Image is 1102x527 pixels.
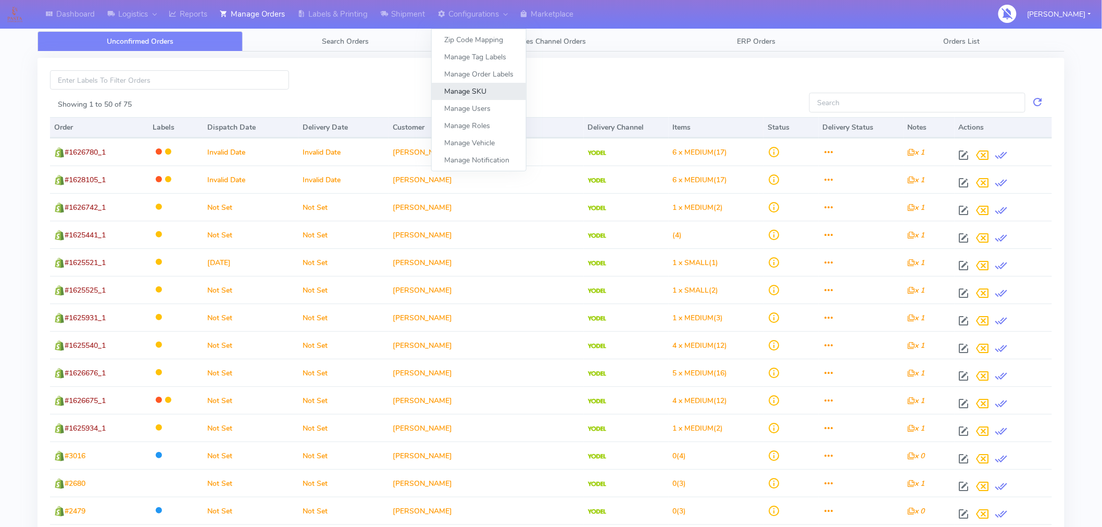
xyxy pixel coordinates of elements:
[588,316,606,321] img: Yodel
[673,313,714,323] span: 1 x MEDIUM
[673,175,714,185] span: 6 x MEDIUM
[203,414,298,442] td: Not Set
[673,258,709,268] span: 1 x SMALL
[148,117,204,138] th: Labels
[908,423,925,433] i: x 1
[389,193,583,221] td: [PERSON_NAME]
[298,138,389,166] td: Invalid Date
[432,48,526,66] a: Manage Tag Labels
[65,479,85,488] span: #2680
[673,368,728,378] span: (16)
[389,304,583,331] td: [PERSON_NAME]
[389,166,583,193] td: [PERSON_NAME]
[673,258,719,268] span: (1)
[203,248,298,276] td: [DATE]
[673,396,714,406] span: 4 x MEDIUM
[50,70,289,90] input: Enter Labels To Filter Orders
[908,396,925,406] i: x 1
[908,175,925,185] i: x 1
[673,230,682,240] span: (4)
[389,469,583,497] td: [PERSON_NAME]
[298,469,389,497] td: Not Set
[673,341,728,350] span: (12)
[298,117,389,138] th: Delivery Date
[944,36,980,46] span: Orders List
[389,276,583,304] td: [PERSON_NAME]
[673,368,714,378] span: 5 x MEDIUM
[203,276,298,304] td: Not Set
[908,258,925,268] i: x 1
[908,203,925,212] i: x 1
[432,117,526,134] a: Manage Roles
[389,497,583,524] td: [PERSON_NAME]
[298,276,389,304] td: Not Set
[298,497,389,524] td: Not Set
[673,423,723,433] span: (2)
[908,506,925,516] i: x 0
[65,147,106,157] span: #1626780_1
[65,285,106,295] span: #1625525_1
[298,359,389,386] td: Not Set
[322,36,369,46] span: Search Orders
[763,117,819,138] th: Status
[673,203,714,212] span: 1 x MEDIUM
[584,117,669,138] th: Delivery Channel
[588,371,606,377] img: Yodel
[908,285,925,295] i: x 1
[107,36,173,46] span: Unconfirmed Orders
[516,36,586,46] span: Sales Channel Orders
[588,178,606,183] img: Yodel
[65,451,85,461] span: #3016
[65,175,106,185] span: #1628105_1
[1020,4,1099,25] button: [PERSON_NAME]
[389,331,583,359] td: [PERSON_NAME]
[298,221,389,248] td: Not Set
[588,261,606,266] img: Yodel
[298,386,389,414] td: Not Set
[588,426,606,432] img: Yodel
[588,454,606,459] img: Yodel
[673,506,677,516] span: 0
[669,117,764,138] th: Items
[298,442,389,469] td: Not Set
[65,230,106,240] span: #1625441_1
[203,304,298,331] td: Not Set
[389,359,583,386] td: [PERSON_NAME]
[432,134,526,152] a: Manage Vehicle
[389,138,583,166] td: [PERSON_NAME]
[673,341,714,350] span: 4 x MEDIUM
[389,414,583,442] td: [PERSON_NAME]
[298,331,389,359] td: Not Set
[673,285,709,295] span: 1 x SMALL
[65,203,106,212] span: #1626742_1
[588,150,606,156] img: Yodel
[203,386,298,414] td: Not Set
[588,206,606,211] img: Yodel
[65,423,106,433] span: #1625934_1
[298,304,389,331] td: Not Set
[673,147,714,157] span: 6 x MEDIUM
[673,479,677,488] span: 0
[955,117,1052,138] th: Actions
[908,368,925,378] i: x 1
[673,451,677,461] span: 0
[65,258,106,268] span: #1625521_1
[588,399,606,404] img: Yodel
[203,359,298,386] td: Not Set
[65,313,106,323] span: #1625931_1
[588,482,606,487] img: Yodel
[203,193,298,221] td: Not Set
[673,396,728,406] span: (12)
[389,248,583,276] td: [PERSON_NAME]
[203,469,298,497] td: Not Set
[908,479,925,488] i: x 1
[673,506,686,516] span: (3)
[50,117,148,138] th: Order
[432,152,526,169] a: Manage Notification
[203,138,298,166] td: Invalid Date
[673,479,686,488] span: (3)
[65,368,106,378] span: #1626676_1
[819,117,904,138] th: Delivery Status
[389,442,583,469] td: [PERSON_NAME]
[432,100,526,117] a: Manage Users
